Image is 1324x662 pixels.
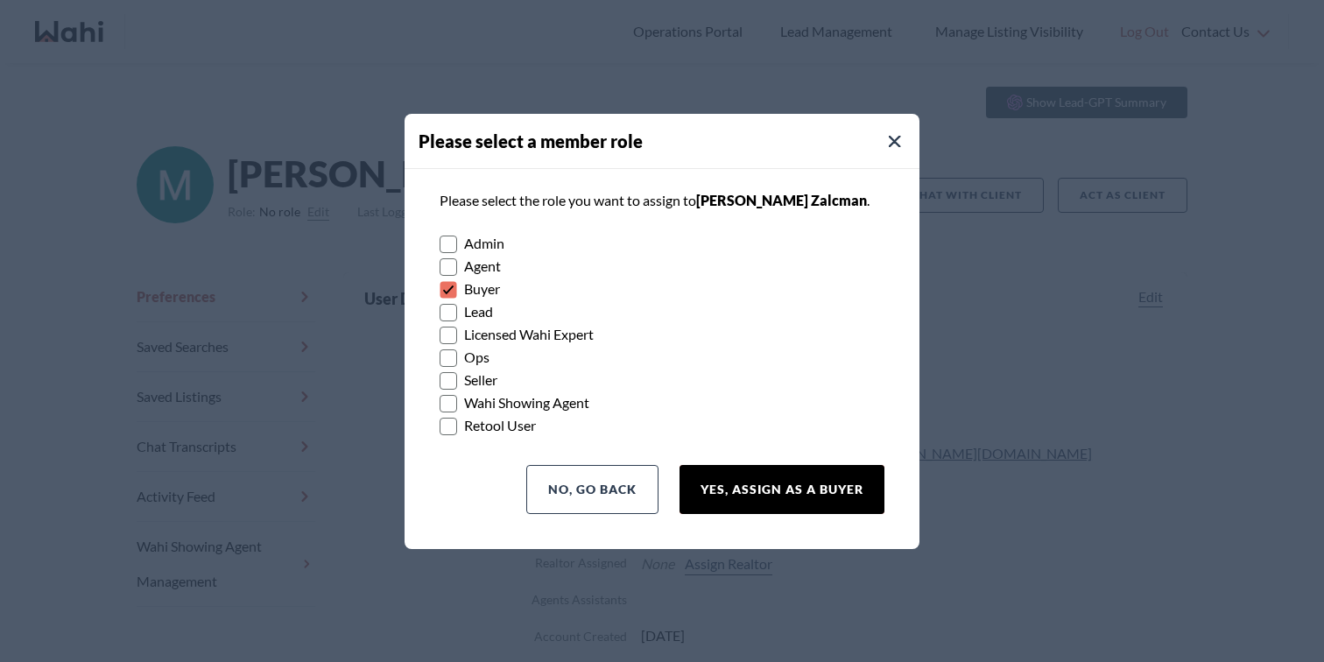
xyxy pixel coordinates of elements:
button: Yes, Assign as a Buyer [680,465,884,514]
label: Agent [440,255,884,278]
label: Ops [440,346,884,369]
label: Buyer [440,278,884,300]
label: Wahi Showing Agent [440,391,884,414]
label: Seller [440,369,884,391]
button: Close Modal [884,131,905,152]
h4: Please select a member role [419,128,919,154]
button: No, Go Back [526,465,658,514]
span: [PERSON_NAME] Zalcman [696,192,867,208]
label: Licensed Wahi Expert [440,323,884,346]
label: Retool User [440,414,884,437]
p: Please select the role you want to assign to . [440,190,884,211]
label: Lead [440,300,884,323]
label: Admin [440,232,884,255]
